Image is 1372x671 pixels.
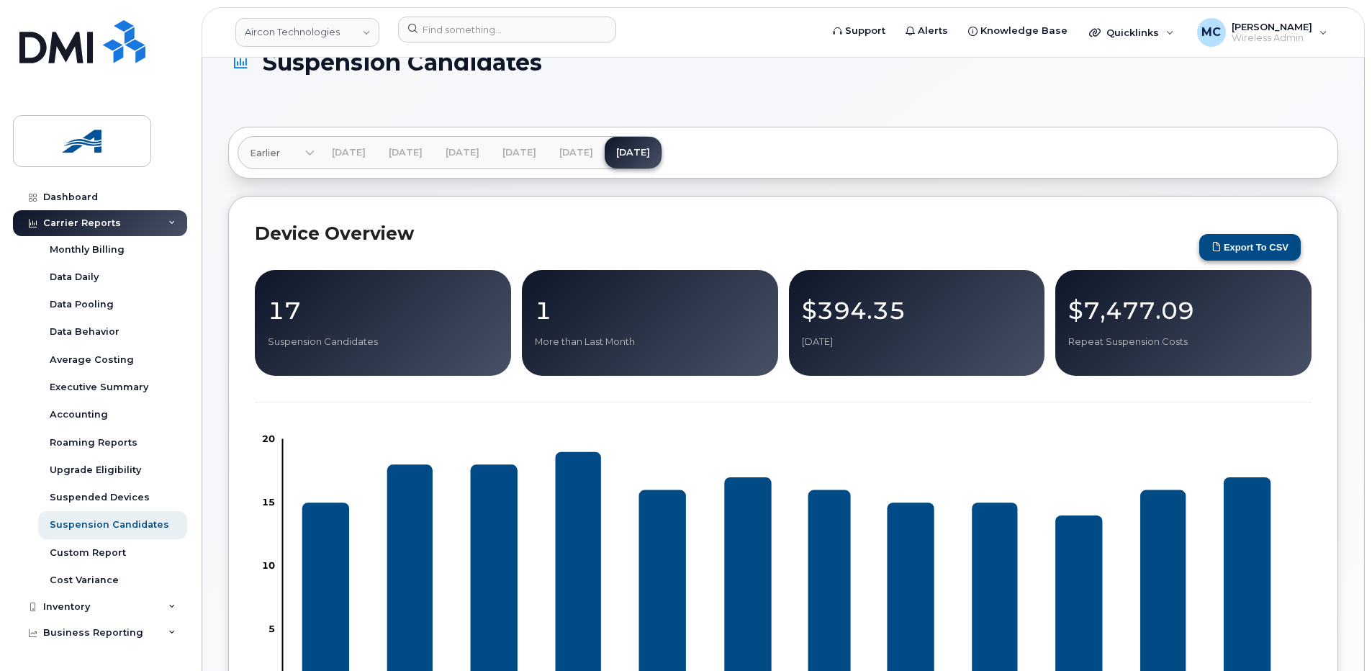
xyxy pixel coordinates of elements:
[1232,21,1312,32] span: [PERSON_NAME]
[1068,335,1299,348] p: Repeat Suspension Costs
[845,24,885,38] span: Support
[802,335,1032,348] p: [DATE]
[250,146,280,160] span: Earlier
[398,17,616,42] input: Find something...
[802,297,1032,323] p: $394.35
[255,222,1192,244] h2: Device Overview
[918,24,948,38] span: Alerts
[268,297,498,323] p: 17
[320,137,377,168] a: [DATE]
[1106,27,1159,38] span: Quicklinks
[823,17,895,45] a: Support
[262,433,275,444] tspan: 20
[434,137,491,168] a: [DATE]
[262,496,275,508] tspan: 15
[268,335,498,348] p: Suspension Candidates
[535,297,765,323] p: 1
[605,137,662,168] a: [DATE]
[1068,297,1299,323] p: $7,477.09
[980,24,1068,38] span: Knowledge Base
[895,17,958,45] a: Alerts
[491,137,548,168] a: [DATE]
[958,17,1078,45] a: Knowledge Base
[262,559,275,571] tspan: 10
[535,335,765,348] p: More than Last Month
[1199,234,1301,261] button: Export to CSV
[1232,32,1312,44] span: Wireless Admin
[1187,18,1337,47] div: Mark Cordingley
[235,18,379,47] a: Aircon Technologies
[263,50,542,75] span: Suspension Candidates
[377,137,434,168] a: [DATE]
[1201,24,1221,41] span: MC
[1079,18,1184,47] div: Quicklinks
[548,137,605,168] a: [DATE]
[268,623,275,635] tspan: 5
[238,137,315,168] a: Earlier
